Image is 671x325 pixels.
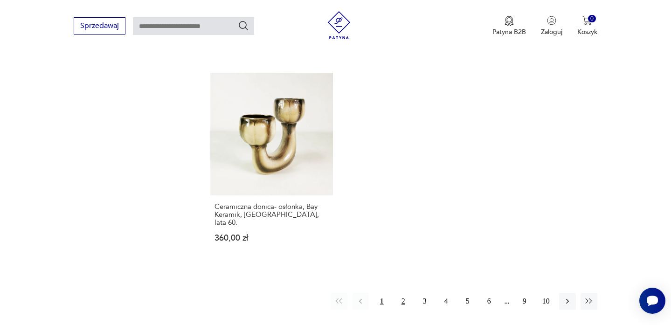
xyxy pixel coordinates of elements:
[538,293,554,310] button: 10
[492,16,526,36] a: Ikona medaluPatyna B2B
[438,293,455,310] button: 4
[541,16,562,36] button: Zaloguj
[416,293,433,310] button: 3
[395,293,412,310] button: 2
[541,28,562,36] p: Zaloguj
[325,11,353,39] img: Patyna - sklep z meblami i dekoracjami vintage
[214,234,329,242] p: 360,00 zł
[639,288,665,314] iframe: Smartsupp widget button
[74,17,125,35] button: Sprzedawaj
[505,16,514,26] img: Ikona medalu
[577,28,597,36] p: Koszyk
[210,73,333,260] a: Ceramiczna donica- osłonka, Bay Keramik, Niemcy, lata 60.Ceramiczna donica- osłonka, Bay Keramik,...
[481,293,498,310] button: 6
[74,23,125,30] a: Sprzedawaj
[582,16,592,25] img: Ikona koszyka
[459,293,476,310] button: 5
[588,15,596,23] div: 0
[492,16,526,36] button: Patyna B2B
[492,28,526,36] p: Patyna B2B
[374,293,390,310] button: 1
[238,20,249,31] button: Szukaj
[547,16,556,25] img: Ikonka użytkownika
[577,16,597,36] button: 0Koszyk
[516,293,533,310] button: 9
[214,203,329,227] h3: Ceramiczna donica- osłonka, Bay Keramik, [GEOGRAPHIC_DATA], lata 60.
